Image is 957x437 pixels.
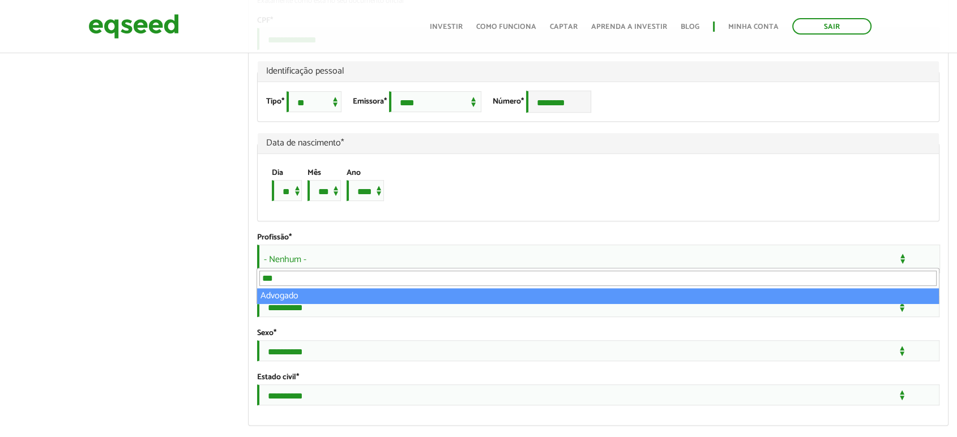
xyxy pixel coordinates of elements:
[88,11,179,41] img: EqSeed
[476,23,536,31] a: Como funciona
[257,288,939,304] li: Advogado
[521,95,524,108] span: Este campo é obrigatório.
[274,327,276,340] span: Este campo é obrigatório.
[430,23,463,31] a: Investir
[792,18,871,35] a: Sair
[257,329,276,337] label: Sexo
[296,371,299,384] span: Este campo é obrigatório.
[266,139,931,148] span: Data de nascimento
[259,271,937,286] input: Search
[591,23,667,31] a: Aprenda a investir
[257,374,299,382] label: Estado civil
[307,169,321,177] label: Mês
[266,98,284,106] label: Tipo
[384,95,387,108] span: Este campo é obrigatório.
[266,67,931,76] span: Identificação pessoal
[281,95,284,108] span: Este campo é obrigatório.
[272,169,283,177] label: Dia
[257,245,940,273] span: - Nenhum -
[353,98,387,106] label: Emissora
[257,234,292,242] label: Profissão
[341,135,344,151] span: Este campo é obrigatório.
[728,23,779,31] a: Minha conta
[681,23,699,31] a: Blog
[289,231,292,244] span: Este campo é obrigatório.
[550,23,578,31] a: Captar
[347,169,361,177] label: Ano
[493,98,524,106] label: Número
